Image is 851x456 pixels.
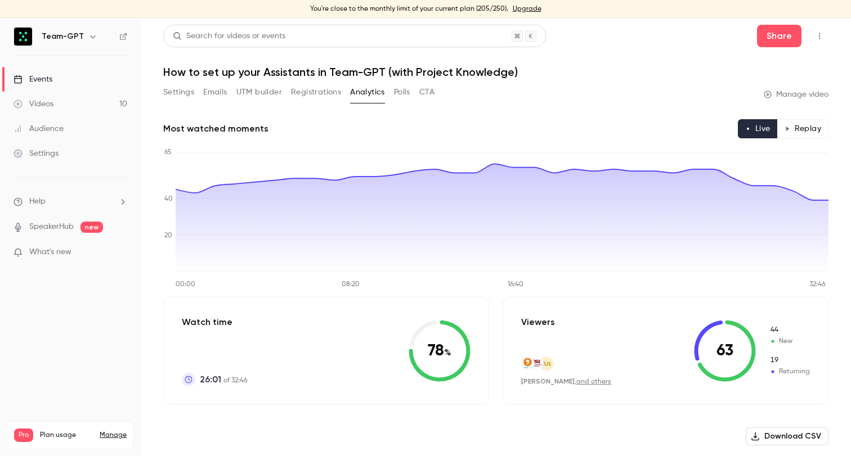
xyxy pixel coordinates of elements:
tspan: 65 [164,149,172,156]
h6: Team-GPT [42,31,84,42]
p: Viewers [521,315,555,329]
span: Returning [769,367,810,377]
button: Settings [163,83,194,101]
span: Help [29,196,46,207]
tspan: 32:46 [809,281,826,288]
div: Events [14,74,52,85]
a: and others [576,378,611,385]
span: AN [542,359,551,369]
span: new [80,222,103,233]
button: Analytics [350,83,385,101]
div: Search for videos or events [173,30,285,42]
div: Audience [14,123,64,134]
button: UTM builder [236,83,282,101]
button: Download CSV [746,427,828,445]
span: [PERSON_NAME] [521,377,575,385]
tspan: 40 [164,196,173,202]
div: Videos [14,98,53,110]
tspan: 08:20 [342,281,360,288]
span: Pro [14,428,33,442]
button: CTA [419,83,435,101]
div: , [521,377,611,386]
span: New [769,325,810,335]
p: of 32:46 [200,373,247,386]
img: wisewire.com [522,357,534,369]
div: Settings [14,148,59,159]
span: 26:01 [200,373,221,386]
h1: How to set up your Assistants in Team-GPT (with Project Knowledge) [163,65,828,79]
tspan: 00:00 [176,281,195,288]
button: Share [757,25,801,47]
span: What's new [29,246,71,258]
img: Team-GPT [14,28,32,46]
button: Registrations [291,83,341,101]
span: New [769,336,810,346]
a: Manage video [764,89,828,100]
span: Plan usage [40,431,93,440]
tspan: 20 [164,232,172,239]
tspan: 16:40 [508,281,523,288]
a: Upgrade [513,4,541,13]
button: Replay [777,119,828,138]
img: thunderbird.asu.edu [531,357,543,369]
a: SpeakerHub [29,221,74,233]
h2: Most watched moments [163,122,268,136]
a: Manage [100,431,127,440]
button: Polls [394,83,410,101]
button: Emails [203,83,227,101]
span: Returning [769,355,810,365]
li: help-dropdown-opener [14,196,127,207]
p: Watch time [182,315,247,329]
button: Live [738,119,778,138]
